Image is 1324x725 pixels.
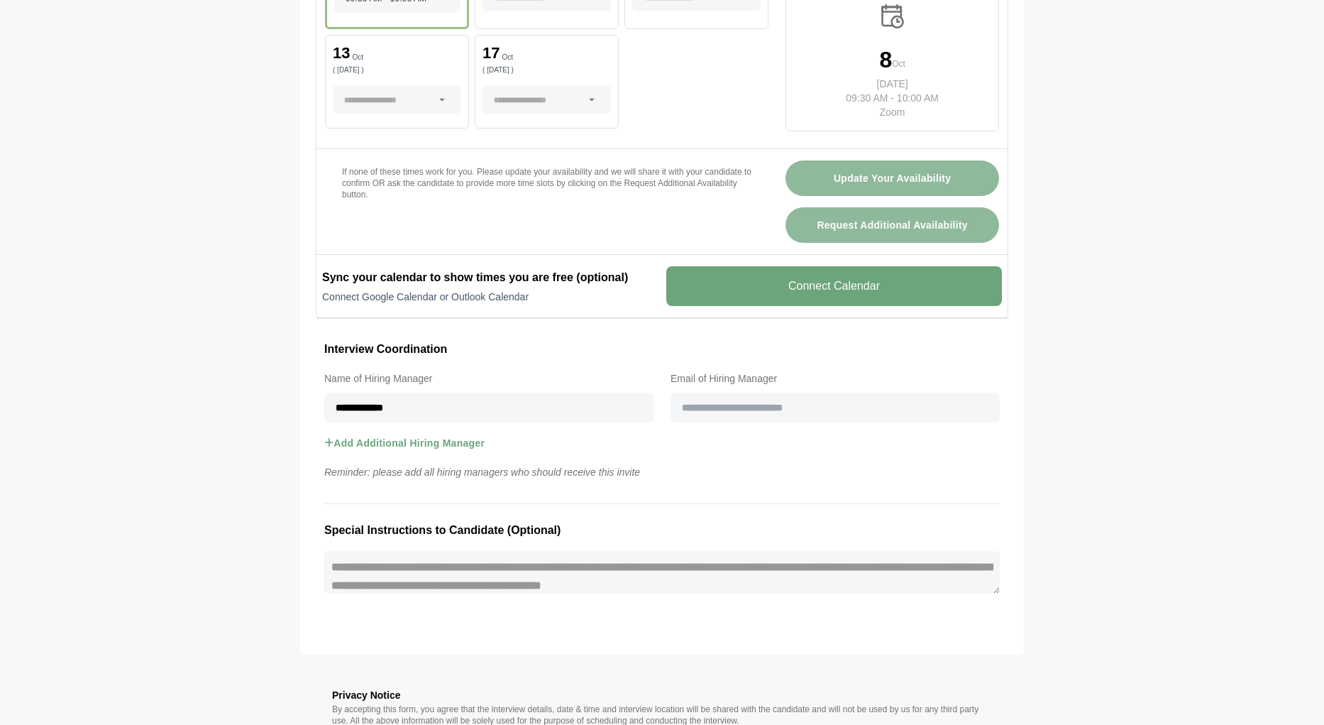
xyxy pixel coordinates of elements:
[322,290,658,304] p: Connect Google Calendar or Outlook Calendar
[834,105,950,119] p: Zoom
[671,370,1000,387] label: Email of Hiring Manager
[482,67,611,74] p: ( [DATE] )
[892,57,905,71] p: Oct
[322,269,658,286] h2: Sync your calendar to show times you are free (optional)
[879,48,892,71] p: 8
[878,1,908,31] img: calender
[333,67,461,74] p: ( [DATE] )
[316,464,1008,481] p: Reminder: please add all hiring managers who should receive this invite
[324,340,1000,359] h3: Interview Coordination
[785,160,999,196] button: Update Your Availability
[482,45,500,61] p: 17
[324,521,1000,540] h3: Special Instructions to Candidate (Optional)
[834,77,950,91] p: [DATE]
[333,45,350,61] p: 13
[342,166,751,200] p: If none of these times work for you. Please update your availability and we will share it with yo...
[502,54,514,61] p: Oct
[834,91,950,105] p: 09:30 AM - 10:00 AM
[332,687,992,704] h3: Privacy Notice
[324,370,653,387] label: Name of Hiring Manager
[324,423,485,464] button: Add Additional Hiring Manager
[352,54,363,61] p: Oct
[666,266,1002,306] v-button: Connect Calendar
[785,207,999,243] button: Request Additional Availability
